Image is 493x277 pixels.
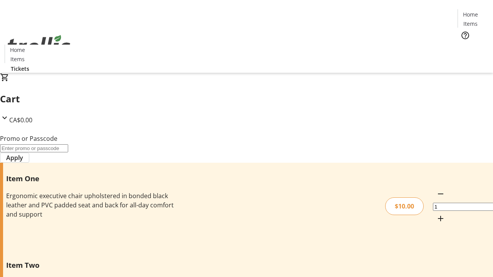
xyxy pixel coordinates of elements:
div: $10.00 [385,197,424,215]
a: Tickets [458,45,488,53]
button: Help [458,28,473,43]
span: Items [10,55,25,63]
a: Home [5,46,30,54]
span: Tickets [464,45,482,53]
span: CA$0.00 [9,116,32,124]
span: Apply [6,153,23,162]
h3: Item One [6,173,174,184]
a: Tickets [5,65,35,73]
button: Decrement by one [433,186,448,202]
div: Ergonomic executive chair upholstered in bonded black leather and PVC padded seat and back for al... [6,191,174,219]
a: Items [458,20,483,28]
a: Items [5,55,30,63]
span: Home [463,10,478,18]
a: Home [458,10,483,18]
h3: Item Two [6,260,174,270]
img: Orient E2E Organization LWHmJ57qa7's Logo [5,27,73,65]
button: Increment by one [433,211,448,226]
span: Items [463,20,478,28]
span: Home [10,46,25,54]
span: Tickets [11,65,29,73]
